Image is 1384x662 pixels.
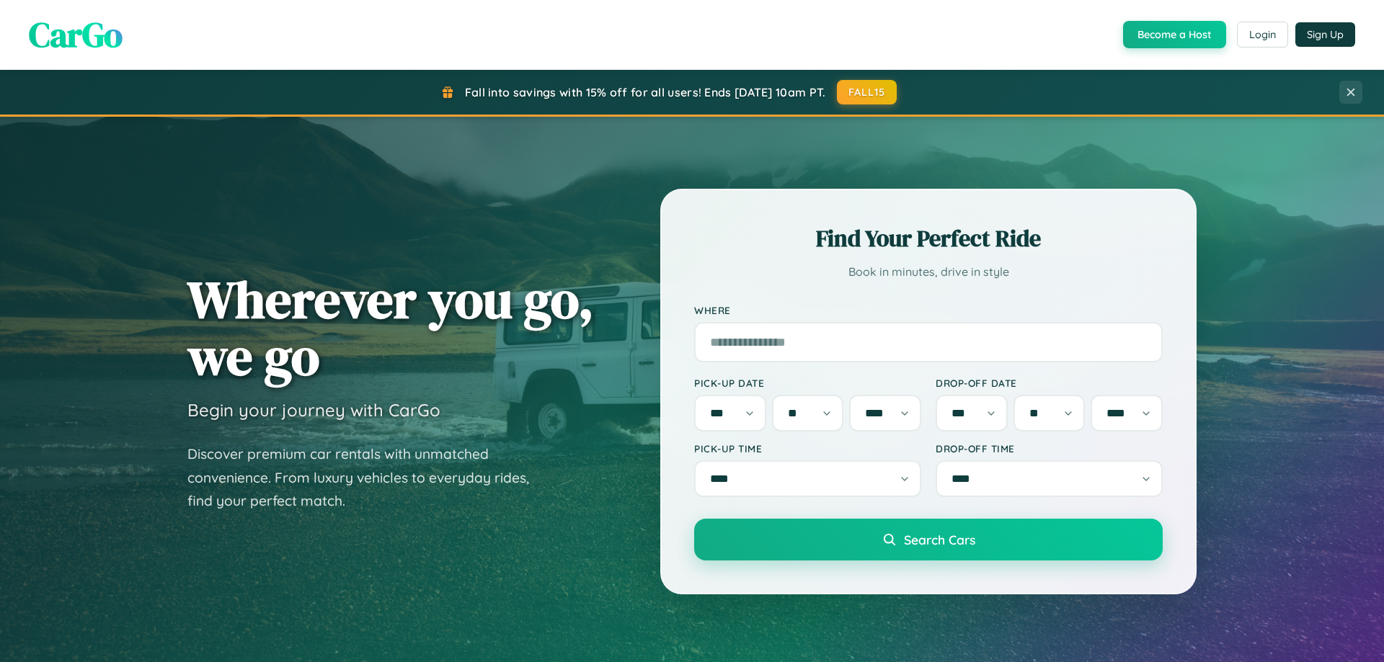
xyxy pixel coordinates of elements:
label: Where [694,304,1163,316]
span: Fall into savings with 15% off for all users! Ends [DATE] 10am PT. [465,85,826,99]
button: FALL15 [837,80,897,104]
label: Drop-off Date [936,377,1163,389]
p: Book in minutes, drive in style [694,261,1163,282]
span: CarGo [29,11,123,58]
h2: Find Your Perfect Ride [694,223,1163,254]
button: Search Cars [694,519,1163,560]
span: Search Cars [904,532,975,547]
h1: Wherever you go, we go [187,271,594,385]
label: Pick-up Time [694,442,921,455]
label: Drop-off Time [936,442,1163,455]
button: Sign Up [1295,22,1355,47]
p: Discover premium car rentals with unmatched convenience. From luxury vehicles to everyday rides, ... [187,442,548,513]
button: Login [1237,22,1288,48]
h3: Begin your journey with CarGo [187,399,440,421]
label: Pick-up Date [694,377,921,389]
button: Become a Host [1123,21,1226,48]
